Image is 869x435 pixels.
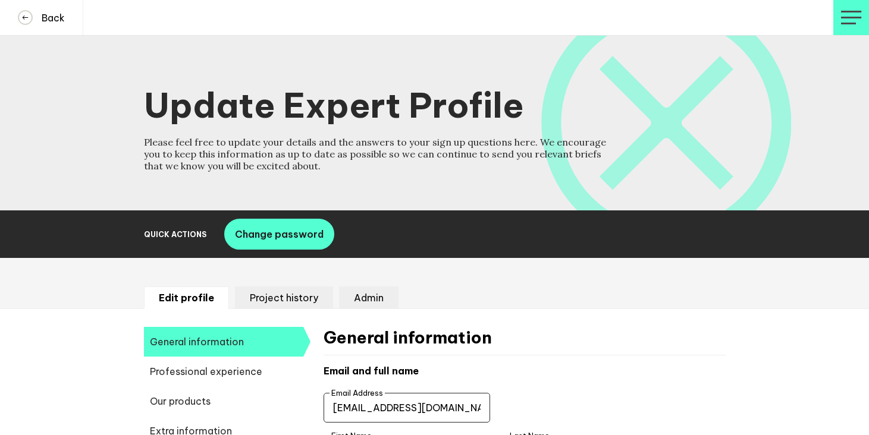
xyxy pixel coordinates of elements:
span: Professional experience [144,357,303,386]
span: Change password [235,228,324,240]
li: Admin [339,286,399,309]
h4: Please feel free to update your details and the answers to your sign up questions here. We encour... [144,136,608,172]
li: Edit profile [144,286,229,309]
img: profile [841,11,862,24]
button: Change password [224,219,334,250]
h2: General information [324,327,726,355]
li: Project history [235,286,333,309]
label: Email Address [330,388,385,398]
h4: Back [33,12,65,24]
h4: Email and full name [324,365,726,377]
span: General information [144,327,303,357]
h2: Quick Actions [144,230,206,239]
span: Our products [144,386,303,416]
h1: Update Expert Profile [144,83,726,127]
